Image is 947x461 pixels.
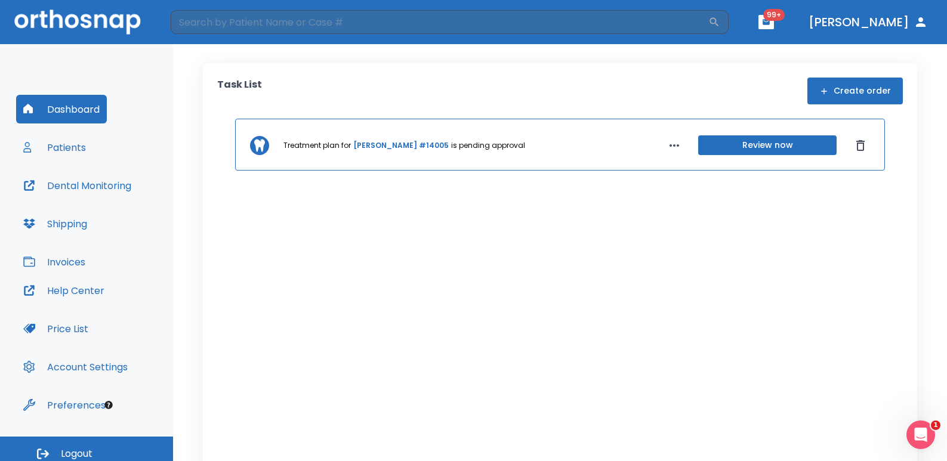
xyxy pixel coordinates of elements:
[16,314,95,343] button: Price List
[16,133,93,162] button: Patients
[763,9,785,21] span: 99+
[16,171,138,200] button: Dental Monitoring
[906,420,935,449] iframe: Intercom live chat
[353,140,449,151] a: [PERSON_NAME] #14005
[804,11,933,33] button: [PERSON_NAME]
[851,136,870,155] button: Dismiss
[807,78,903,104] button: Create order
[217,78,262,104] p: Task List
[61,447,92,460] span: Logout
[283,140,351,151] p: Treatment plan for
[931,420,940,430] span: 1
[16,352,135,381] button: Account Settings
[16,247,92,276] button: Invoices
[14,10,141,34] img: Orthosnap
[451,140,525,151] p: is pending approval
[698,135,837,155] button: Review now
[16,209,94,238] button: Shipping
[171,10,708,34] input: Search by Patient Name or Case #
[16,95,107,123] button: Dashboard
[103,400,114,410] div: Tooltip anchor
[16,391,113,419] button: Preferences
[16,276,112,305] button: Help Center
